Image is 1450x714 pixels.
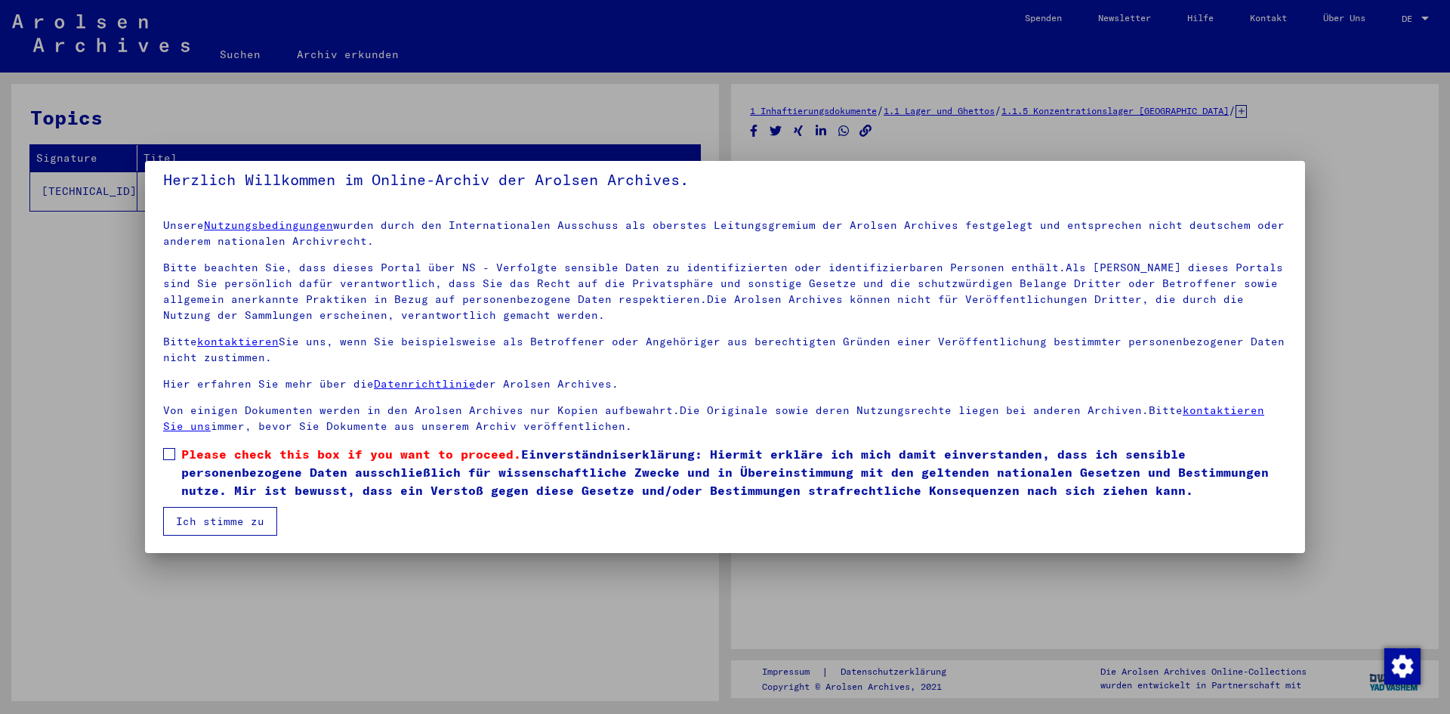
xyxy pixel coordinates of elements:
span: Einverständniserklärung: Hiermit erkläre ich mich damit einverstanden, dass ich sensible personen... [181,445,1287,499]
span: Please check this box if you want to proceed. [181,447,521,462]
img: Zustimmung ändern [1384,648,1421,685]
a: Nutzungsbedingungen [204,218,333,232]
p: Unsere wurden durch den Internationalen Ausschuss als oberstes Leitungsgremium der Arolsen Archiv... [163,218,1287,249]
p: Hier erfahren Sie mehr über die der Arolsen Archives. [163,376,1287,392]
p: Bitte Sie uns, wenn Sie beispielsweise als Betroffener oder Angehöriger aus berechtigten Gründen ... [163,334,1287,366]
h5: Herzlich Willkommen im Online-Archiv der Arolsen Archives. [163,168,1287,192]
button: Ich stimme zu [163,507,277,536]
p: Von einigen Dokumenten werden in den Arolsen Archives nur Kopien aufbewahrt.Die Originale sowie d... [163,403,1287,434]
a: kontaktieren [197,335,279,348]
p: Bitte beachten Sie, dass dieses Portal über NS - Verfolgte sensible Daten zu identifizierten oder... [163,260,1287,323]
a: kontaktieren Sie uns [163,403,1264,433]
a: Datenrichtlinie [374,377,476,391]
